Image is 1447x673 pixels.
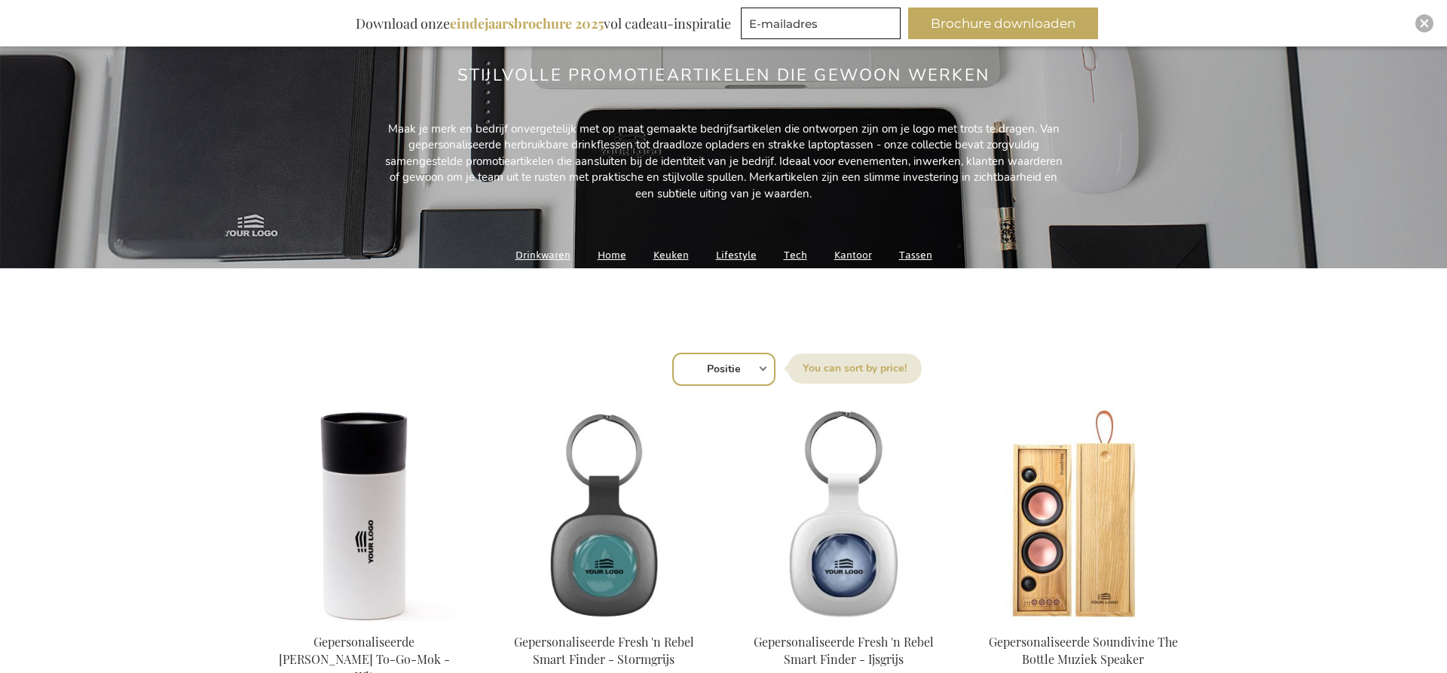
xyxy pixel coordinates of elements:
[736,410,951,621] img: Personalised Fresh 'n Rebel Smart Finder - Storm Grey
[788,353,922,384] label: Sorteer op
[384,121,1063,202] p: Maak je merk en bedrijf onvergetelijk met op maat gemaakte bedrijfsartikelen die ontworpen zijn o...
[754,634,934,667] a: Gepersonaliseerde Fresh 'n Rebel Smart Finder - Ijsgrijs
[834,245,872,265] a: Kantoor
[1415,14,1433,32] div: Close
[349,8,738,39] div: Download onze vol cadeau-inspiratie
[989,634,1178,667] a: Gepersonaliseerde Soundivine The Bottle Muziek Speaker
[899,245,932,265] a: Tassen
[736,615,951,629] a: Personalised Fresh 'n Rebel Smart Finder - Storm Grey
[975,410,1191,621] img: Personalised Soundivine The Bottle Music Speaker
[457,66,990,84] h2: Stijlvolle Promotieartikelen Die Gewoon Werken
[975,615,1191,629] a: Personalised Soundivine The Bottle Music Speaker
[1420,19,1429,28] img: Close
[450,14,604,32] b: eindejaarsbrochure 2025
[908,8,1098,39] button: Brochure downloaden
[256,615,472,629] a: Personalised Otis Thermo To-Go-Mug
[784,245,807,265] a: Tech
[716,245,757,265] a: Lifestyle
[514,634,694,667] a: Gepersonaliseerde Fresh 'n Rebel Smart Finder - Stormgrijs
[741,8,905,44] form: marketing offers and promotions
[598,245,626,265] a: Home
[496,410,711,621] img: Personalised Fresh 'n Rebel Smart Finder - Storm Grey
[741,8,901,39] input: E-mailadres
[496,615,711,629] a: Personalised Fresh 'n Rebel Smart Finder - Storm Grey
[256,410,472,621] img: Personalised Otis Thermo To-Go-Mug
[515,245,571,265] a: Drinkwaren
[653,245,689,265] a: Keuken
